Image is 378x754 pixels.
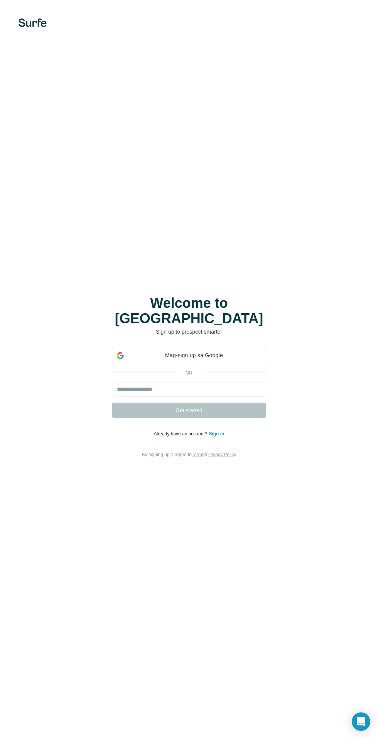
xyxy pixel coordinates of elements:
span: Already have an account? [154,431,209,437]
p: Sign up to prospect smarter [112,328,266,336]
a: Terms [192,452,204,457]
div: Mag-sign up sa Google [112,348,266,363]
div: Open Intercom Messenger [352,712,370,731]
a: Sign in [209,431,224,437]
iframe: Button na Mag-sign in gamit ang Google [108,363,270,380]
img: Surfe's logo [19,18,47,27]
a: Privacy Policy [208,452,236,457]
span: By signing up, I agree to & [142,452,236,457]
span: Mag-sign up sa Google [127,351,261,359]
h1: Welcome to [GEOGRAPHIC_DATA] [112,296,266,326]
